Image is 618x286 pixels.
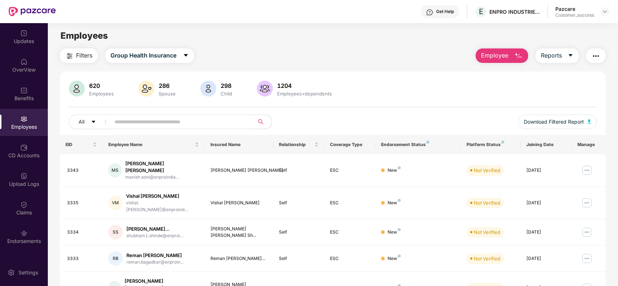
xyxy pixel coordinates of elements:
[126,259,184,266] div: reman.bagadkar@enproin...
[514,52,523,60] img: svg+xml;base64,PHN2ZyB4bWxucz0iaHR0cDovL3d3dy53My5vcmcvMjAwMC9zdmciIHhtbG5zOnhsaW5rPSJodHRwOi8vd3...
[16,269,40,276] div: Settings
[20,115,28,123] img: svg+xml;base64,PHN2ZyBpZD0iRW1wbG95ZWVzIiB4bWxucz0iaHR0cDovL3d3dy53My5vcmcvMjAwMC9zdmciIHdpZHRoPS...
[388,255,401,262] div: New
[66,142,91,148] span: EID
[205,135,273,154] th: Insured Name
[388,229,401,236] div: New
[581,253,593,264] img: manageButton
[526,200,566,206] div: [DATE]
[581,197,593,209] img: manageButton
[210,255,267,262] div: Reman [PERSON_NAME]...
[501,141,504,144] img: svg+xml;base64,PHN2ZyB4bWxucz0iaHR0cDovL3d3dy53My5vcmcvMjAwMC9zdmciIHdpZHRoPSI4IiBoZWlnaHQ9IjgiIH...
[330,255,369,262] div: ESC
[388,200,401,206] div: New
[69,81,85,97] img: svg+xml;base64,PHN2ZyB4bWxucz0iaHR0cDovL3d3dy53My5vcmcvMjAwMC9zdmciIHhtbG5zOnhsaW5rPSJodHRwOi8vd3...
[381,142,455,148] div: Endorsement Status
[20,87,28,94] img: svg+xml;base64,PHN2ZyBpZD0iQmVuZWZpdHMiIHhtbG5zPSJodHRwOi8vd3d3LnczLm9yZy8yMDAwL3N2ZyIgd2lkdGg9Ij...
[518,115,597,129] button: Download Filtered Report
[20,30,28,37] img: svg+xml;base64,PHN2ZyBpZD0iVXBkYXRlZCIgeG1sbnM9Imh0dHA6Ly93d3cudzMub3JnLzIwMDAvc3ZnIiB3aWR0aD0iMj...
[210,167,267,174] div: [PERSON_NAME] [PERSON_NAME]
[541,51,562,60] span: Reports
[126,252,184,259] div: Reman [PERSON_NAME]
[568,52,573,59] span: caret-down
[588,119,591,124] img: svg+xml;base64,PHN2ZyB4bWxucz0iaHR0cDovL3d3dy53My5vcmcvMjAwMC9zdmciIHhtbG5zOnhsaW5rPSJodHRwOi8vd3...
[476,48,528,63] button: Employee
[110,51,176,60] span: Group Health Insurance
[602,9,608,14] img: svg+xml;base64,PHN2ZyBpZD0iRHJvcGRvd24tMzJ4MzIiIHhtbG5zPSJodHRwOi8vd3d3LnczLm9yZy8yMDAwL3N2ZyIgd2...
[474,255,500,262] div: Not Verified
[20,58,28,65] img: svg+xml;base64,PHN2ZyBpZD0iSG9tZSIgeG1sbnM9Imh0dHA6Ly93d3cudzMub3JnLzIwMDAvc3ZnIiB3aWR0aD0iMjAiIG...
[69,115,113,129] button: Allcaret-down
[20,201,28,208] img: svg+xml;base64,PHN2ZyBpZD0iQ2xhaW0iIHhtbG5zPSJodHRwOi8vd3d3LnczLm9yZy8yMDAwL3N2ZyIgd2lkdGg9IjIwIi...
[526,229,566,236] div: [DATE]
[276,82,333,89] div: 1204
[254,115,272,129] button: search
[526,167,566,174] div: [DATE]
[276,91,333,97] div: Employees+dependents
[67,229,97,236] div: 3334
[125,174,199,181] div: manish.soni@enproindia...
[9,7,56,16] img: New Pazcare Logo
[60,48,98,63] button: Filters
[88,91,115,97] div: Employees
[126,193,199,200] div: Vishal [PERSON_NAME]
[8,269,15,276] img: svg+xml;base64,PHN2ZyBpZD0iU2V0dGluZy0yMHgyMCIgeG1sbnM9Imh0dHA6Ly93d3cudzMub3JnLzIwMDAvc3ZnIiB3aW...
[330,200,369,206] div: ESC
[65,52,74,60] img: svg+xml;base64,PHN2ZyB4bWxucz0iaHR0cDovL3d3dy53My5vcmcvMjAwMC9zdmciIHdpZHRoPSIyNCIgaGVpZ2h0PSIyNC...
[108,225,123,239] div: SS
[273,135,324,154] th: Relationship
[481,51,508,60] span: Employee
[105,48,194,63] button: Group Health Insurancecaret-down
[279,167,318,174] div: Self
[60,135,103,154] th: EID
[79,118,84,126] span: All
[592,52,600,60] img: svg+xml;base64,PHN2ZyB4bWxucz0iaHR0cDovL3d3dy53My5vcmcvMjAwMC9zdmciIHdpZHRoPSIyNCIgaGVpZ2h0PSIyNC...
[555,5,594,12] div: Pazcare
[67,167,97,174] div: 3343
[157,82,177,89] div: 286
[67,255,97,262] div: 3333
[67,200,97,206] div: 3335
[108,196,122,210] div: VM
[555,12,594,18] div: Customer_success
[398,199,401,202] img: svg+xml;base64,PHN2ZyB4bWxucz0iaHR0cDovL3d3dy53My5vcmcvMjAwMC9zdmciIHdpZHRoPSI4IiBoZWlnaHQ9IjgiIH...
[210,200,267,206] div: Vishal [PERSON_NAME]
[279,142,313,148] span: Relationship
[426,141,429,144] img: svg+xml;base64,PHN2ZyB4bWxucz0iaHR0cDovL3d3dy53My5vcmcvMjAwMC9zdmciIHdpZHRoPSI4IiBoZWlnaHQ9IjgiIH...
[279,229,318,236] div: Self
[126,232,183,239] div: shubham1.shinde@enproi...
[467,142,515,148] div: Platform Status
[521,135,572,154] th: Joining Date
[20,230,28,237] img: svg+xml;base64,PHN2ZyBpZD0iRW5kb3JzZW1lbnRzIiB4bWxucz0iaHR0cDovL3d3dy53My5vcmcvMjAwMC9zdmciIHdpZH...
[257,81,273,97] img: svg+xml;base64,PHN2ZyB4bWxucz0iaHR0cDovL3d3dy53My5vcmcvMjAwMC9zdmciIHhtbG5zOnhsaW5rPSJodHRwOi8vd3...
[20,258,28,265] img: svg+xml;base64,PHN2ZyBpZD0iTXlfT3JkZXJzIiBkYXRhLW5hbWU9Ik15IE9yZGVycyIgeG1sbnM9Imh0dHA6Ly93d3cudz...
[108,142,194,148] span: Employee Name
[535,48,579,63] button: Reportscaret-down
[219,91,234,97] div: Child
[398,255,401,257] img: svg+xml;base64,PHN2ZyB4bWxucz0iaHR0cDovL3d3dy53My5vcmcvMjAwMC9zdmciIHdpZHRoPSI4IiBoZWlnaHQ9IjgiIH...
[581,165,593,176] img: manageButton
[60,30,108,41] span: Employees
[20,144,28,151] img: svg+xml;base64,PHN2ZyBpZD0iQ0RfQWNjb3VudHMiIGRhdGEtbmFtZT0iQ0QgQWNjb3VudHMiIHhtbG5zPSJodHRwOi8vd3...
[200,81,216,97] img: svg+xml;base64,PHN2ZyB4bWxucz0iaHR0cDovL3d3dy53My5vcmcvMjAwMC9zdmciIHhtbG5zOnhsaW5rPSJodHRwOi8vd3...
[526,255,566,262] div: [DATE]
[474,167,500,174] div: Not Verified
[426,9,433,16] img: svg+xml;base64,PHN2ZyBpZD0iSGVscC0zMngzMiIgeG1sbnM9Imh0dHA6Ly93d3cudzMub3JnLzIwMDAvc3ZnIiB3aWR0aD...
[279,255,318,262] div: Self
[108,163,122,178] div: MS
[489,8,540,15] div: ENPRO INDUSTRIES PVT LTD
[210,226,267,239] div: [PERSON_NAME] [PERSON_NAME] Sh...
[125,160,199,174] div: [PERSON_NAME] [PERSON_NAME]
[330,167,369,174] div: ESC
[436,9,454,14] div: Get Help
[330,229,369,236] div: ESC
[88,82,115,89] div: 620
[254,119,268,125] span: search
[479,7,483,16] span: E
[126,226,183,232] div: [PERSON_NAME]...
[398,166,401,169] img: svg+xml;base64,PHN2ZyB4bWxucz0iaHR0cDovL3d3dy53My5vcmcvMjAwMC9zdmciIHdpZHRoPSI4IiBoZWlnaHQ9IjgiIH...
[279,200,318,206] div: Self
[398,228,401,231] img: svg+xml;base64,PHN2ZyB4bWxucz0iaHR0cDovL3d3dy53My5vcmcvMjAwMC9zdmciIHdpZHRoPSI4IiBoZWlnaHQ9IjgiIH...
[474,229,500,236] div: Not Verified
[157,91,177,97] div: Spouse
